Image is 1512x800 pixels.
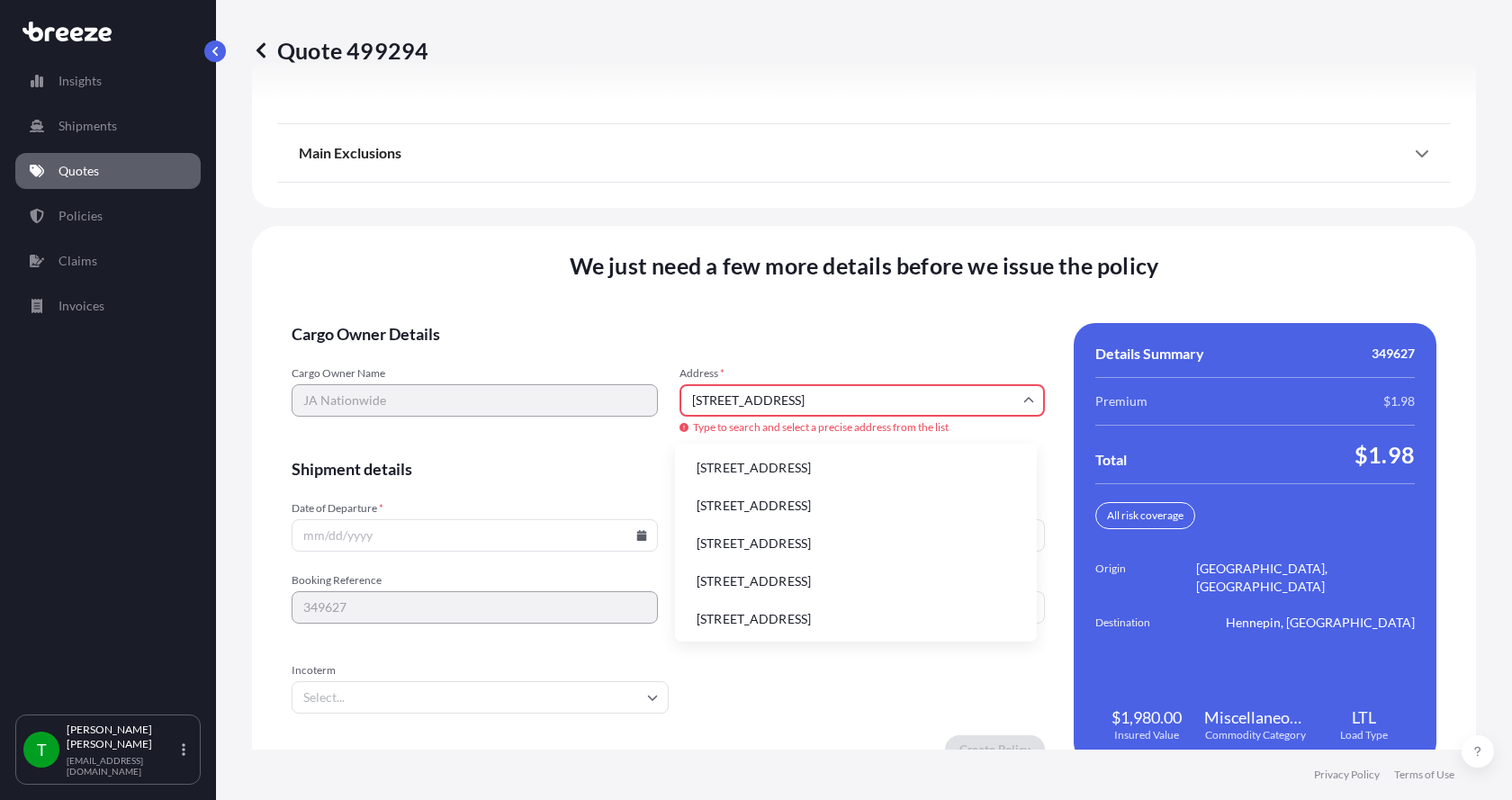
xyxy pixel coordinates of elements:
[682,489,1030,523] li: [STREET_ADDRESS]
[682,564,1030,598] li: [STREET_ADDRESS]
[679,420,1046,435] span: Type to search and select a precise address from the list
[292,366,658,381] span: Cargo Owner Name
[959,741,1030,759] p: Create Policy
[67,755,178,777] p: [EMAIL_ADDRESS][DOMAIN_NAME]
[15,108,201,144] a: Shipments
[1114,728,1179,742] span: Insured Value
[299,144,401,162] span: Main Exclusions
[292,663,669,678] span: Incoterm
[1314,768,1380,782] a: Privacy Policy
[292,591,658,624] input: Your internal reference
[1095,451,1127,469] span: Total
[252,36,428,65] p: Quote 499294
[15,63,201,99] a: Insights
[1095,392,1147,410] span: Premium
[1383,392,1415,410] span: $1.98
[1095,502,1195,529] div: All risk coverage
[1340,728,1388,742] span: Load Type
[67,723,178,751] p: [PERSON_NAME] [PERSON_NAME]
[682,602,1030,636] li: [STREET_ADDRESS]
[15,153,201,189] a: Quotes
[292,573,658,588] span: Booking Reference
[1352,706,1376,728] span: LTL
[682,451,1030,485] li: [STREET_ADDRESS]
[1196,560,1415,596] span: [GEOGRAPHIC_DATA], [GEOGRAPHIC_DATA]
[679,384,1046,417] input: Cargo owner address
[1226,614,1415,632] span: Hennepin, [GEOGRAPHIC_DATA]
[679,366,1046,381] span: Address
[1095,560,1196,596] span: Origin
[292,323,1045,345] span: Cargo Owner Details
[299,131,1429,175] div: Main Exclusions
[1111,706,1182,728] span: $1,980.00
[15,243,201,279] a: Claims
[15,198,201,234] a: Policies
[945,735,1045,764] button: Create Policy
[1095,345,1204,363] span: Details Summary
[1205,728,1306,742] span: Commodity Category
[58,72,102,90] p: Insights
[292,519,658,552] input: mm/dd/yyyy
[1204,706,1306,728] span: Miscellaneous Manufactured Articles
[1095,614,1196,632] span: Destination
[292,458,1045,480] span: Shipment details
[1394,768,1454,782] a: Terms of Use
[1354,440,1415,469] span: $1.98
[682,526,1030,561] li: [STREET_ADDRESS]
[570,251,1159,280] span: We just need a few more details before we issue the policy
[292,501,658,516] span: Date of Departure
[58,117,117,135] p: Shipments
[58,162,99,180] p: Quotes
[1372,345,1415,363] span: 349627
[292,681,669,714] input: Select...
[15,288,201,324] a: Invoices
[37,741,47,759] span: T
[58,252,97,270] p: Claims
[58,207,103,225] p: Policies
[58,297,104,315] p: Invoices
